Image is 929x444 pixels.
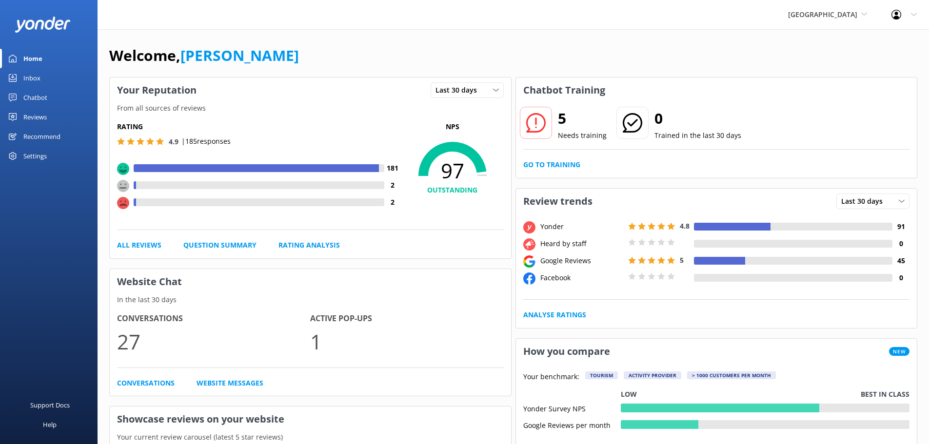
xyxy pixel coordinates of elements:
div: Heard by staff [538,238,626,249]
h5: Rating [117,121,401,132]
a: Go to Training [523,159,580,170]
div: Settings [23,146,47,166]
div: Tourism [585,371,618,379]
span: 4.8 [680,221,690,231]
h3: Showcase reviews on your website [110,406,511,432]
p: Your current review carousel (latest 5 star reviews) [110,432,511,443]
h2: 5 [558,107,607,130]
a: Rating Analysis [278,240,340,251]
h4: 91 [892,221,909,232]
p: Needs training [558,130,607,141]
div: Google Reviews per month [523,420,621,429]
div: Yonder [538,221,626,232]
span: Last 30 days [841,196,889,207]
img: yonder-white-logo.png [15,17,71,33]
p: In the last 30 days [110,294,511,305]
a: All Reviews [117,240,161,251]
p: 27 [117,325,310,358]
div: Chatbot [23,88,47,107]
div: Google Reviews [538,255,626,266]
h2: 0 [654,107,741,130]
p: From all sources of reviews [110,103,511,114]
p: NPS [401,121,504,132]
a: Question Summary [183,240,257,251]
h4: 0 [892,238,909,249]
a: Analyse Ratings [523,309,586,320]
h3: How you compare [516,339,617,364]
span: New [889,347,909,356]
h4: Conversations [117,312,310,325]
span: 5 [680,255,684,265]
h1: Welcome, [109,44,299,67]
span: Last 30 days [435,85,483,96]
div: Facebook [538,272,626,283]
div: Yonder Survey NPS [523,404,621,412]
a: Conversations [117,378,175,388]
a: [PERSON_NAME] [180,45,299,65]
p: Low [621,389,637,400]
h4: 45 [892,255,909,266]
h3: Website Chat [110,269,511,294]
p: Trained in the last 30 days [654,130,741,141]
h4: 2 [384,197,401,208]
h3: Chatbot Training [516,77,613,103]
div: > 1000 customers per month [687,371,776,379]
div: Home [23,49,42,68]
span: 97 [401,158,504,183]
p: | 185 responses [181,136,231,147]
div: Help [43,415,57,434]
p: Best in class [861,389,909,400]
h4: Active Pop-ups [310,312,503,325]
span: [GEOGRAPHIC_DATA] [788,10,857,19]
span: 4.9 [169,137,178,146]
h4: 181 [384,163,401,174]
a: Website Messages [197,378,263,388]
div: Activity Provider [624,371,681,379]
div: Inbox [23,68,40,88]
h3: Review trends [516,189,600,214]
h3: Your Reputation [110,77,204,103]
h4: 0 [892,272,909,283]
div: Recommend [23,127,60,146]
h4: 2 [384,180,401,191]
div: Reviews [23,107,47,127]
div: Support Docs [30,395,70,415]
p: Your benchmark: [523,371,579,383]
h4: OUTSTANDING [401,185,504,195]
p: 1 [310,325,503,358]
